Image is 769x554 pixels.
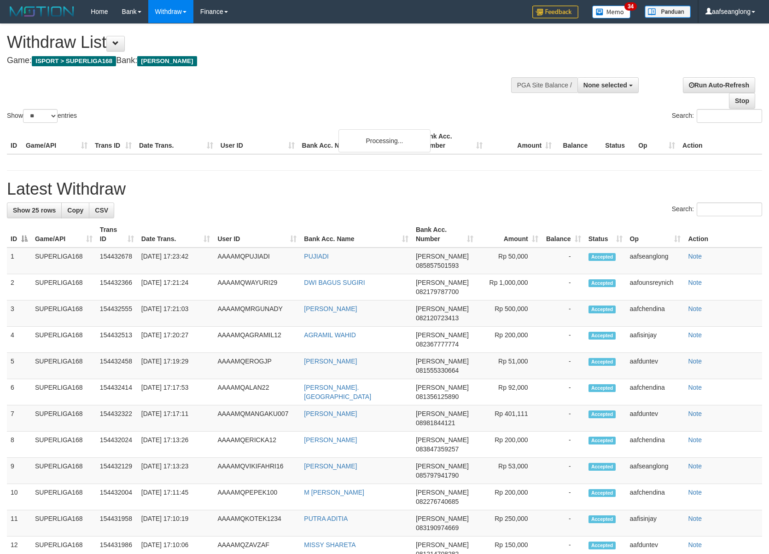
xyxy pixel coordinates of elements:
[338,129,431,152] div: Processing...
[626,248,685,274] td: aafseanglong
[31,248,96,274] td: SUPERLIGA168
[588,358,616,366] span: Accepted
[416,305,469,312] span: [PERSON_NAME]
[96,379,138,405] td: 154432414
[416,410,469,417] span: [PERSON_NAME]
[542,405,585,432] td: -
[626,510,685,537] td: aafisinjay
[542,379,585,405] td: -
[588,437,616,444] span: Accepted
[416,262,459,269] span: Copy 085857501593 to clipboard
[135,128,217,154] th: Date Trans.
[672,202,762,216] label: Search:
[416,524,459,531] span: Copy 083190974669 to clipboard
[96,484,138,510] td: 154432004
[7,202,62,218] a: Show 25 rows
[31,300,96,327] td: SUPERLIGA168
[688,410,702,417] a: Note
[532,6,578,18] img: Feedback.jpg
[7,510,31,537] td: 11
[304,305,357,312] a: [PERSON_NAME]
[416,288,459,295] span: Copy 082179787700 to clipboard
[688,253,702,260] a: Note
[31,484,96,510] td: SUPERLIGA168
[697,202,762,216] input: Search:
[688,515,702,522] a: Note
[7,248,31,274] td: 1
[304,515,348,522] a: PUTRA ADITIA
[626,484,685,510] td: aafchendina
[542,274,585,300] td: -
[214,484,300,510] td: AAAAMQPEPEK100
[214,379,300,405] td: AAAAMQALAN22
[588,410,616,418] span: Accepted
[542,353,585,379] td: -
[542,484,585,510] td: -
[7,353,31,379] td: 5
[31,432,96,458] td: SUPERLIGA168
[511,77,577,93] div: PGA Site Balance /
[477,458,542,484] td: Rp 53,000
[416,367,459,374] span: Copy 081555330664 to clipboard
[416,253,469,260] span: [PERSON_NAME]
[23,109,58,123] select: Showentries
[214,327,300,353] td: AAAAMQAGRAMIL12
[298,128,418,154] th: Bank Acc. Name
[214,510,300,537] td: AAAAMQKOTEK1234
[214,248,300,274] td: AAAAMQPUJIADI
[416,541,469,548] span: [PERSON_NAME]
[7,128,22,154] th: ID
[626,353,685,379] td: aafduntev
[13,207,56,214] span: Show 25 rows
[588,332,616,340] span: Accepted
[96,405,138,432] td: 154432322
[416,340,459,348] span: Copy 082367777774 to clipboard
[31,221,96,248] th: Game/API: activate to sort column ascending
[412,221,477,248] th: Bank Acc. Number: activate to sort column ascending
[96,327,138,353] td: 154432513
[477,274,542,300] td: Rp 1,000,000
[138,300,214,327] td: [DATE] 17:21:03
[626,300,685,327] td: aafchendina
[688,541,702,548] a: Note
[304,384,371,400] a: [PERSON_NAME]. [GEOGRAPHIC_DATA]
[601,128,635,154] th: Status
[477,405,542,432] td: Rp 401,111
[684,221,762,248] th: Action
[304,331,356,339] a: AGRAMIL WAHID
[7,484,31,510] td: 10
[300,221,412,248] th: Bank Acc. Name: activate to sort column ascending
[626,221,685,248] th: Op: activate to sort column ascending
[214,405,300,432] td: AAAAMQMANGAKU007
[542,300,585,327] td: -
[304,410,357,417] a: [PERSON_NAME]
[626,458,685,484] td: aafseanglong
[214,432,300,458] td: AAAAMQERICKA12
[31,510,96,537] td: SUPERLIGA168
[588,515,616,523] span: Accepted
[214,300,300,327] td: AAAAMQMRGUNADY
[89,202,114,218] a: CSV
[477,327,542,353] td: Rp 200,000
[477,300,542,327] td: Rp 500,000
[138,432,214,458] td: [DATE] 17:13:26
[416,472,459,479] span: Copy 085797941790 to clipboard
[477,484,542,510] td: Rp 200,000
[416,384,469,391] span: [PERSON_NAME]
[214,353,300,379] td: AAAAMQEROGJP
[542,432,585,458] td: -
[7,274,31,300] td: 2
[588,489,616,497] span: Accepted
[138,221,214,248] th: Date Trans.: activate to sort column ascending
[304,462,357,470] a: [PERSON_NAME]
[477,510,542,537] td: Rp 250,000
[32,56,116,66] span: ISPORT > SUPERLIGA168
[7,379,31,405] td: 6
[416,515,469,522] span: [PERSON_NAME]
[688,279,702,286] a: Note
[688,358,702,365] a: Note
[672,109,762,123] label: Search:
[416,314,459,322] span: Copy 082120723413 to clipboard
[7,327,31,353] td: 4
[31,327,96,353] td: SUPERLIGA168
